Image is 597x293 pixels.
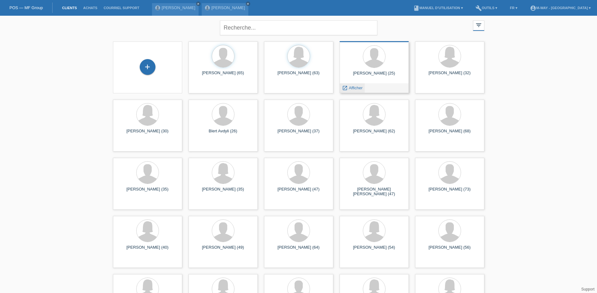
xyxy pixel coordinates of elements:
div: [PERSON_NAME] (54) [345,245,404,255]
a: [PERSON_NAME] [211,5,245,10]
i: close [197,2,200,5]
i: account_circle [530,5,536,11]
div: [PERSON_NAME] (35) [194,187,253,197]
a: buildOutils ▾ [472,6,500,10]
input: Recherche... [220,20,377,35]
div: [PERSON_NAME] (32) [420,70,479,80]
div: [PERSON_NAME] [PERSON_NAME] (47) [345,187,404,197]
a: FR ▾ [507,6,521,10]
a: [PERSON_NAME] [162,5,195,10]
i: filter_list [475,22,482,29]
i: launch [342,85,348,91]
i: close [246,2,250,5]
span: Afficher [349,86,363,90]
a: Clients [59,6,80,10]
a: account_circlem-way - [GEOGRAPHIC_DATA] ▾ [527,6,594,10]
div: [PERSON_NAME] (64) [269,245,328,255]
div: [PERSON_NAME] (40) [118,245,177,255]
a: POS — MF Group [9,5,43,10]
a: Achats [80,6,100,10]
a: close [196,2,200,6]
div: [PERSON_NAME] (68) [420,129,479,139]
div: [PERSON_NAME] (62) [345,129,404,139]
div: Blert Avdyli (26) [194,129,253,139]
i: book [413,5,420,11]
div: [PERSON_NAME] (47) [269,187,328,197]
a: Support [581,287,594,291]
a: bookManuel d’utilisation ▾ [410,6,466,10]
a: Courriel Support [100,6,142,10]
div: [PERSON_NAME] (30) [118,129,177,139]
div: [PERSON_NAME] (35) [118,187,177,197]
i: build [476,5,482,11]
div: [PERSON_NAME] (73) [420,187,479,197]
a: launch Afficher [342,86,363,90]
div: [PERSON_NAME] (49) [194,245,253,255]
div: Enregistrer le client [140,62,155,72]
div: [PERSON_NAME] (25) [345,71,404,81]
div: [PERSON_NAME] (37) [269,129,328,139]
div: [PERSON_NAME] (56) [420,245,479,255]
a: close [246,2,250,6]
div: [PERSON_NAME] (63) [269,70,328,80]
div: [PERSON_NAME] (65) [194,70,253,80]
